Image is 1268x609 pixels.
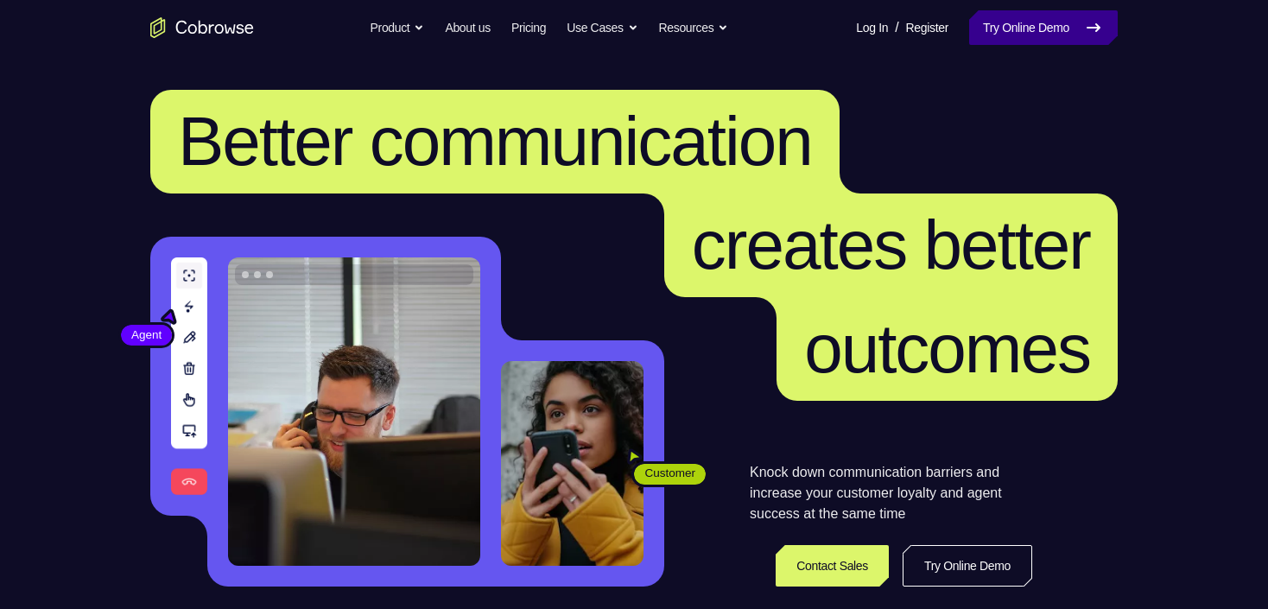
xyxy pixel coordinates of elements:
button: Resources [659,10,729,45]
button: Use Cases [567,10,637,45]
a: Log In [856,10,888,45]
a: Register [906,10,948,45]
a: Go to the home page [150,17,254,38]
a: Try Online Demo [969,10,1118,45]
p: Knock down communication barriers and increase your customer loyalty and agent success at the sam... [750,462,1032,524]
button: Product [371,10,425,45]
span: outcomes [804,310,1090,387]
a: About us [445,10,490,45]
a: Try Online Demo [903,545,1032,587]
span: creates better [692,206,1090,283]
span: Better communication [178,103,812,180]
img: A customer support agent talking on the phone [228,257,480,566]
a: Pricing [511,10,546,45]
span: / [895,17,898,38]
a: Contact Sales [776,545,889,587]
img: A customer holding their phone [501,361,644,566]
